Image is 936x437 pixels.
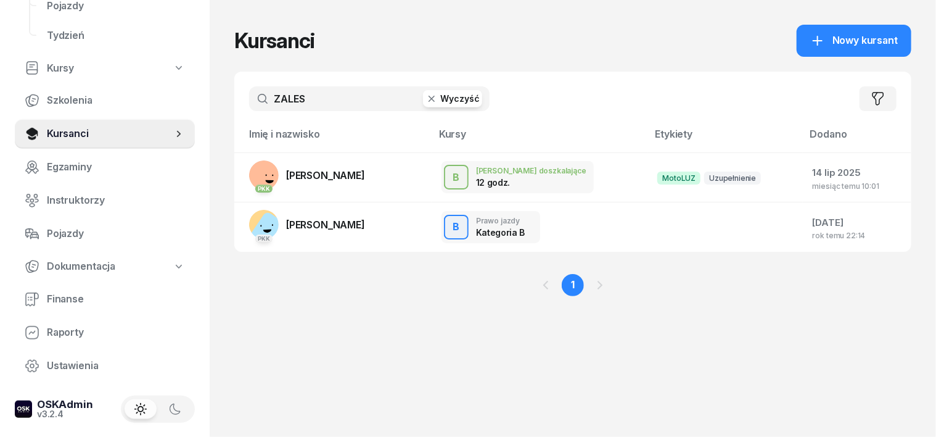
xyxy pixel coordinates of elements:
a: Pojazdy [15,219,195,249]
div: v3.2.4 [37,410,93,418]
span: Dokumentacja [47,259,115,275]
a: Tydzień [37,21,195,51]
a: Kursy [15,54,195,83]
th: Kursy [432,126,647,152]
a: Ustawienia [15,351,195,381]
a: Szkolenia [15,86,195,115]
input: Szukaj [249,86,490,111]
button: B [444,215,469,239]
a: Kursanci [15,119,195,149]
div: Kategoria B [476,227,525,238]
a: Finanse [15,285,195,314]
span: Kursanci [47,126,173,142]
span: Kursy [47,60,74,77]
div: 12 godz. [476,177,540,188]
a: Nowy kursant [797,25,911,57]
th: Imię i nazwisko [234,126,432,152]
div: 14 lip 2025 [813,165,901,181]
span: Pojazdy [47,226,185,242]
div: PKK [255,235,273,243]
button: Wyczyść [423,90,482,107]
span: Tydzień [47,28,185,44]
span: Uzupełnienie [704,172,761,185]
div: Prawo jazdy [476,217,525,225]
th: Etykiety [647,126,802,152]
a: PKK[PERSON_NAME] [249,160,365,190]
span: Szkolenia [47,93,185,109]
span: Ustawienia [47,358,185,374]
button: B [444,165,469,189]
div: B [448,167,465,188]
div: OSKAdmin [37,399,93,410]
span: Raporty [47,325,185,341]
a: Dokumentacja [15,252,195,281]
div: rok temu 22:14 [813,231,901,239]
a: Raporty [15,318,195,348]
span: Finanse [47,291,185,307]
th: Dodano [803,126,911,152]
div: miesiąc temu 10:01 [813,182,901,190]
div: B [448,217,465,238]
img: logo-xs-dark@2x.png [15,401,32,418]
a: 1 [562,274,584,296]
div: [PERSON_NAME] doszkalające [476,167,586,175]
div: PKK [255,185,273,193]
h1: Kursanci [234,30,314,52]
div: [DATE] [813,215,901,231]
span: Nowy kursant [832,33,898,49]
span: [PERSON_NAME] [286,169,365,181]
span: MotoLUZ [657,172,700,185]
a: Egzaminy [15,152,195,182]
span: [PERSON_NAME] [286,218,365,231]
span: Egzaminy [47,159,185,175]
span: Instruktorzy [47,193,185,209]
a: PKK[PERSON_NAME] [249,210,365,239]
a: Instruktorzy [15,186,195,215]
